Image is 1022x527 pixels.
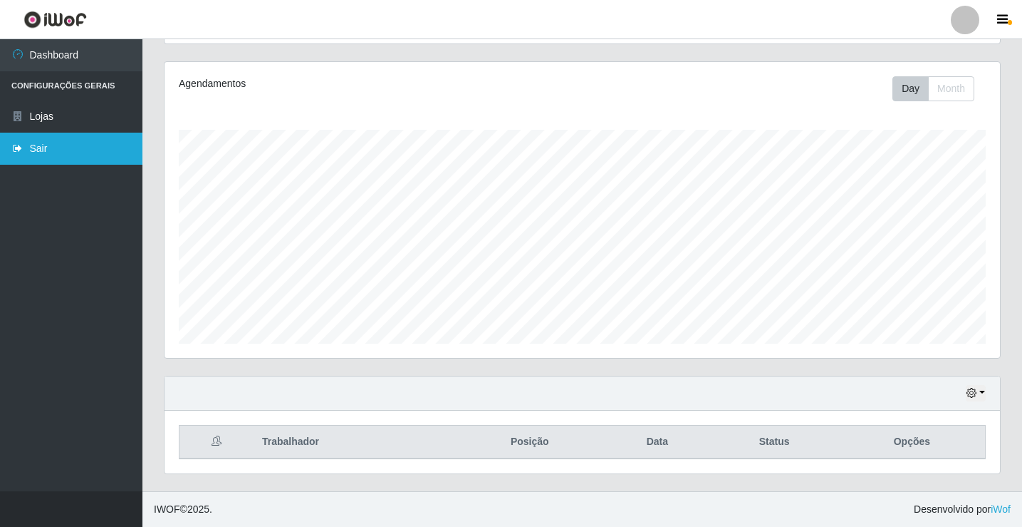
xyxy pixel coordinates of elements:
span: Desenvolvido por [914,502,1011,517]
button: Month [928,76,974,101]
img: CoreUI Logo [24,11,87,29]
button: Day [892,76,929,101]
th: Posição [454,426,605,459]
a: iWof [991,503,1011,515]
th: Opções [839,426,986,459]
div: Agendamentos [179,76,503,91]
th: Trabalhador [254,426,454,459]
div: Toolbar with button groups [892,76,986,101]
th: Data [605,426,709,459]
th: Status [710,426,839,459]
span: © 2025 . [154,502,212,517]
span: IWOF [154,503,180,515]
div: First group [892,76,974,101]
